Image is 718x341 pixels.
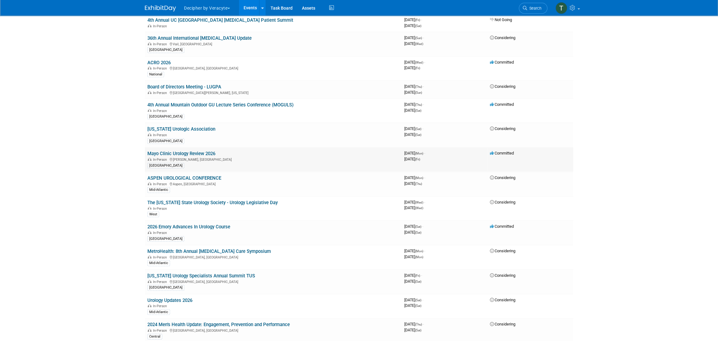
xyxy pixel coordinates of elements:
[148,91,151,94] img: In-Person Event
[148,42,151,45] img: In-Person Event
[424,151,425,155] span: -
[404,224,423,229] span: [DATE]
[153,66,169,70] span: In-Person
[490,175,515,180] span: Considering
[415,255,423,259] span: (Mon)
[147,151,215,156] a: Mayo Clinic Urology Review 2026
[153,231,169,235] span: In-Person
[147,236,184,242] div: [GEOGRAPHIC_DATA]
[147,157,399,162] div: [PERSON_NAME], [GEOGRAPHIC_DATA]
[490,35,515,40] span: Considering
[519,3,547,14] a: Search
[490,84,515,89] span: Considering
[147,279,399,284] div: [GEOGRAPHIC_DATA], [GEOGRAPHIC_DATA]
[421,17,422,22] span: -
[147,200,278,205] a: The [US_STATE] State Urology Society - Urology Legislative Day
[424,175,425,180] span: -
[147,90,399,95] div: [GEOGRAPHIC_DATA][PERSON_NAME], [US_STATE]
[415,61,423,64] span: (Wed)
[153,280,169,284] span: In-Person
[153,91,169,95] span: In-Person
[148,329,151,332] img: In-Person Event
[490,126,515,131] span: Considering
[415,329,421,332] span: (Sat)
[147,175,221,181] a: ASPEN UROLOGICAL CONFERENCE
[404,249,425,253] span: [DATE]
[147,298,192,303] a: Urology Updates 2026
[490,200,515,204] span: Considering
[423,35,424,40] span: -
[147,138,184,144] div: [GEOGRAPHIC_DATA]
[147,114,184,119] div: [GEOGRAPHIC_DATA]
[147,260,170,266] div: Mid-Atlantic
[148,255,151,258] img: In-Person Event
[421,273,422,278] span: -
[415,206,423,210] span: (Wed)
[415,85,422,88] span: (Thu)
[147,212,159,217] div: West
[422,224,423,229] span: -
[404,328,421,332] span: [DATE]
[423,322,424,326] span: -
[404,254,423,259] span: [DATE]
[404,181,422,186] span: [DATE]
[147,328,399,333] div: [GEOGRAPHIC_DATA], [GEOGRAPHIC_DATA]
[415,298,421,302] span: (Sat)
[415,158,420,161] span: (Fri)
[148,24,151,27] img: In-Person Event
[404,65,420,70] span: [DATE]
[422,298,423,302] span: -
[147,126,215,132] a: [US_STATE] Urologic Association
[147,163,184,168] div: [GEOGRAPHIC_DATA]
[148,133,151,136] img: In-Person Event
[404,35,424,40] span: [DATE]
[404,157,420,161] span: [DATE]
[153,207,169,211] span: In-Person
[404,126,423,131] span: [DATE]
[147,254,399,259] div: [GEOGRAPHIC_DATA], [GEOGRAPHIC_DATA]
[415,42,423,46] span: (Wed)
[415,24,421,28] span: (Sat)
[147,187,170,193] div: Mid-Atlantic
[490,224,514,229] span: Committed
[423,84,424,89] span: -
[148,207,151,210] img: In-Person Event
[415,225,421,228] span: (Sat)
[527,6,541,11] span: Search
[148,280,151,283] img: In-Person Event
[153,109,169,113] span: In-Person
[415,18,420,22] span: (Fri)
[147,102,294,108] a: 4th Annual Mountain Outdoor GU Lecture Series Conference (MOGULS)
[555,2,567,14] img: Tony Alvarado
[404,200,425,204] span: [DATE]
[490,298,515,302] span: Considering
[147,224,230,230] a: 2026 Emory Advances In Urology Course
[415,127,421,131] span: (Sat)
[404,230,421,235] span: [DATE]
[153,304,169,308] span: In-Person
[490,151,514,155] span: Committed
[147,35,252,41] a: 36th Annual International [MEDICAL_DATA] Update
[415,274,420,277] span: (Fri)
[147,84,221,90] a: Board of Directors Meeting - LUGPA
[153,158,169,162] span: In-Person
[404,23,421,28] span: [DATE]
[147,309,170,315] div: Mid-Atlantic
[415,182,422,186] span: (Thu)
[404,102,424,107] span: [DATE]
[153,133,169,137] span: In-Person
[147,41,399,46] div: Vail, [GEOGRAPHIC_DATA]
[490,273,515,278] span: Considering
[415,109,421,112] span: (Sat)
[490,17,512,22] span: Not Going
[148,109,151,112] img: In-Person Event
[423,102,424,107] span: -
[147,249,271,254] a: MetroHealth: 8th Annual [MEDICAL_DATA] Care Symposium
[424,60,425,65] span: -
[424,249,425,253] span: -
[404,322,424,326] span: [DATE]
[404,90,422,95] span: [DATE]
[145,5,176,11] img: ExhibitDay
[148,158,151,161] img: In-Person Event
[415,249,423,253] span: (Mon)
